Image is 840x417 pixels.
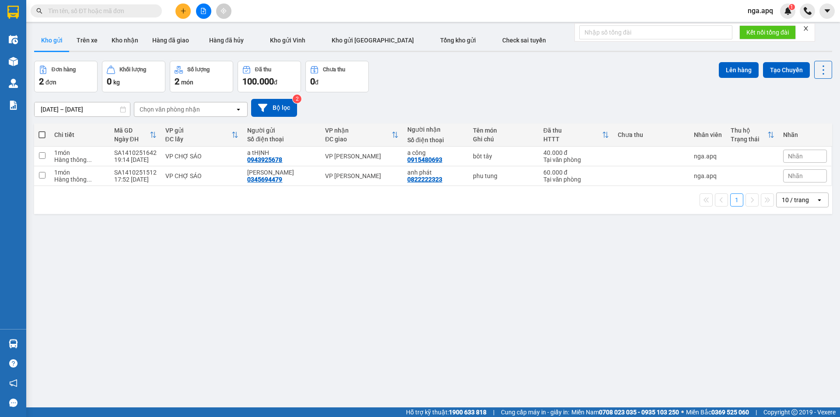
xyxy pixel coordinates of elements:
div: Tại văn phòng [543,176,609,183]
img: warehouse-icon [9,79,18,88]
div: Đơn hàng [52,67,76,73]
img: warehouse-icon [9,57,18,66]
button: Kho gửi [34,30,70,51]
span: | [493,407,494,417]
div: ĐC giao [325,136,392,143]
strong: 1900 633 818 [449,409,486,416]
span: 0 [310,76,315,87]
span: 100.000 [242,76,274,87]
span: Kho gửi Vinh [270,37,305,44]
div: nga.apq [694,172,722,179]
div: Hàng thông thường [54,176,105,183]
button: plus [175,4,191,19]
span: Cung cấp máy in - giấy in: [501,407,569,417]
span: nga.apq [741,5,780,16]
img: icon-new-feature [784,7,792,15]
div: 1 món [54,169,105,176]
div: Chưa thu [618,131,685,138]
div: Số lượng [187,67,210,73]
div: Số điện thoại [407,137,464,144]
div: Đã thu [255,67,271,73]
span: Check sai tuyến [502,37,546,44]
div: 10 / trang [782,196,809,204]
img: phone-icon [804,7,812,15]
strong: 0369 525 060 [711,409,749,416]
span: ... [87,156,92,163]
th: Toggle SortBy [161,123,243,147]
button: Số lượng2món [170,61,233,92]
span: Kết nối tổng đài [746,28,789,37]
svg: open [816,196,823,203]
img: solution-icon [9,101,18,110]
button: file-add [196,4,211,19]
span: đ [315,79,318,86]
div: Nhân viên [694,131,722,138]
div: Thu hộ [731,127,767,134]
div: bôt tây [473,153,535,160]
div: VP CHỢ SÁO [165,153,239,160]
button: Trên xe [70,30,105,51]
div: Tại văn phòng [543,156,609,163]
span: copyright [791,409,798,415]
span: | [756,407,757,417]
strong: 0708 023 035 - 0935 103 250 [599,409,679,416]
input: Nhập số tổng đài [579,25,732,39]
span: ⚪️ [681,410,684,414]
input: Tìm tên, số ĐT hoặc mã đơn [48,6,151,16]
button: Chưa thu0đ [305,61,369,92]
button: Bộ lọc [251,99,297,117]
div: 40.000 đ [543,149,609,156]
button: Đơn hàng2đơn [34,61,98,92]
button: Đã thu100.000đ [238,61,301,92]
span: notification [9,379,17,387]
div: VP nhận [325,127,392,134]
div: VP [PERSON_NAME] [325,172,399,179]
div: 0915480693 [407,156,442,163]
span: close [803,25,809,32]
div: Nhãn [783,131,827,138]
div: SA1410251512 [114,169,157,176]
span: đơn [45,79,56,86]
div: anh phát [407,169,464,176]
div: Ghi chú [473,136,535,143]
span: Miền Bắc [686,407,749,417]
div: Mã GD [114,127,150,134]
div: Người nhận [407,126,464,133]
span: caret-down [823,7,831,15]
div: Số điện thoại [247,136,316,143]
button: Kết nối tổng đài [739,25,796,39]
div: trân văn hưng [247,169,316,176]
div: Chưa thu [323,67,345,73]
sup: 2 [293,95,301,103]
span: 0 [107,76,112,87]
span: aim [220,8,227,14]
div: phu tung [473,172,535,179]
button: caret-down [819,4,835,19]
span: ... [87,176,92,183]
span: kg [113,79,120,86]
th: Toggle SortBy [726,123,779,147]
div: Chi tiết [54,131,105,138]
div: Ngày ĐH [114,136,150,143]
sup: 1 [789,4,795,10]
span: 1 [790,4,793,10]
div: 19:14 [DATE] [114,156,157,163]
div: Tên món [473,127,535,134]
div: 17:52 [DATE] [114,176,157,183]
button: Khối lượng0kg [102,61,165,92]
div: Đã thu [543,127,602,134]
div: VP CHỢ SÁO [165,172,239,179]
span: Hỗ trợ kỹ thuật: [406,407,486,417]
div: nga.apq [694,153,722,160]
div: VP gửi [165,127,232,134]
div: Chọn văn phòng nhận [140,105,200,114]
span: 2 [175,76,179,87]
div: 1 món [54,149,105,156]
button: Lên hàng [719,62,759,78]
span: file-add [200,8,206,14]
button: aim [216,4,231,19]
button: Kho nhận [105,30,145,51]
input: Select a date range. [35,102,130,116]
span: message [9,399,17,407]
div: HTTT [543,136,602,143]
